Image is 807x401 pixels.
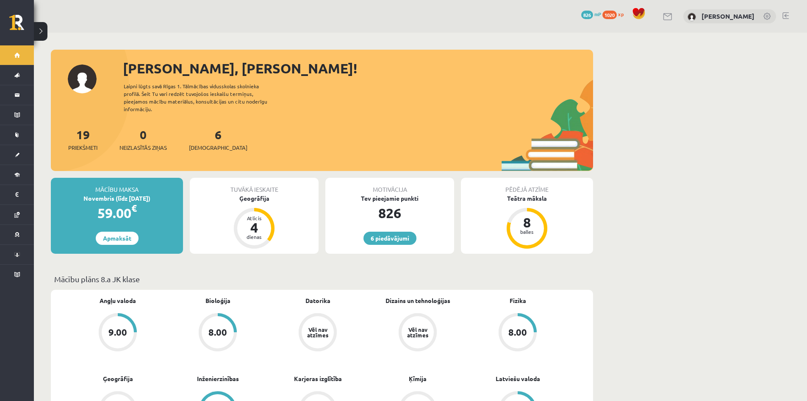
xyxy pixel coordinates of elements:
div: 826 [325,203,454,223]
span: mP [594,11,601,17]
div: Motivācija [325,178,454,194]
p: Mācību plāns 8.a JK klase [54,273,590,285]
span: 826 [581,11,593,19]
a: 19Priekšmeti [68,127,97,152]
div: 8.00 [208,328,227,337]
a: Fizika [510,296,526,305]
a: 1020 xp [602,11,628,17]
a: Datorika [305,296,330,305]
div: Vēl nav atzīmes [306,327,330,338]
div: Ģeogrāfija [190,194,319,203]
a: Bioloģija [205,296,230,305]
a: 0Neizlasītās ziņas [119,127,167,152]
span: [DEMOGRAPHIC_DATA] [189,143,247,152]
a: Ķīmija [409,374,427,383]
div: Tev pieejamie punkti [325,194,454,203]
a: 6 piedāvājumi [363,232,416,245]
div: Pēdējā atzīme [461,178,593,194]
div: balles [514,229,540,234]
div: Mācību maksa [51,178,183,194]
a: Angļu valoda [100,296,136,305]
a: 8.00 [168,313,268,353]
a: Karjeras izglītība [294,374,342,383]
div: [PERSON_NAME], [PERSON_NAME]! [123,58,593,79]
div: Laipni lūgts savā Rīgas 1. Tālmācības vidusskolas skolnieka profilā. Šeit Tu vari redzēt tuvojošo... [124,82,282,113]
a: Dizains un tehnoloģijas [385,296,450,305]
div: 9.00 [108,328,127,337]
div: 8.00 [508,328,527,337]
div: dienas [241,234,267,239]
div: Tuvākā ieskaite [190,178,319,194]
a: 9.00 [68,313,168,353]
a: Inženierzinības [197,374,239,383]
span: 1020 [602,11,617,19]
div: 8 [514,216,540,229]
img: Margarita Borsa [688,13,696,21]
a: 826 mP [581,11,601,17]
span: € [131,202,137,214]
div: Vēl nav atzīmes [406,327,430,338]
a: Teātra māksla 8 balles [461,194,593,250]
a: Vēl nav atzīmes [268,313,368,353]
div: Atlicis [241,216,267,221]
a: 8.00 [468,313,568,353]
a: 6[DEMOGRAPHIC_DATA] [189,127,247,152]
span: xp [618,11,624,17]
a: Latviešu valoda [496,374,540,383]
span: Neizlasītās ziņas [119,143,167,152]
a: Apmaksāt [96,232,139,245]
div: Teātra māksla [461,194,593,203]
a: Ģeogrāfija [103,374,133,383]
a: [PERSON_NAME] [702,12,754,20]
div: 59.00 [51,203,183,223]
a: Vēl nav atzīmes [368,313,468,353]
div: Novembris (līdz [DATE]) [51,194,183,203]
div: 4 [241,221,267,234]
a: Ģeogrāfija Atlicis 4 dienas [190,194,319,250]
a: Rīgas 1. Tālmācības vidusskola [9,15,34,36]
span: Priekšmeti [68,143,97,152]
